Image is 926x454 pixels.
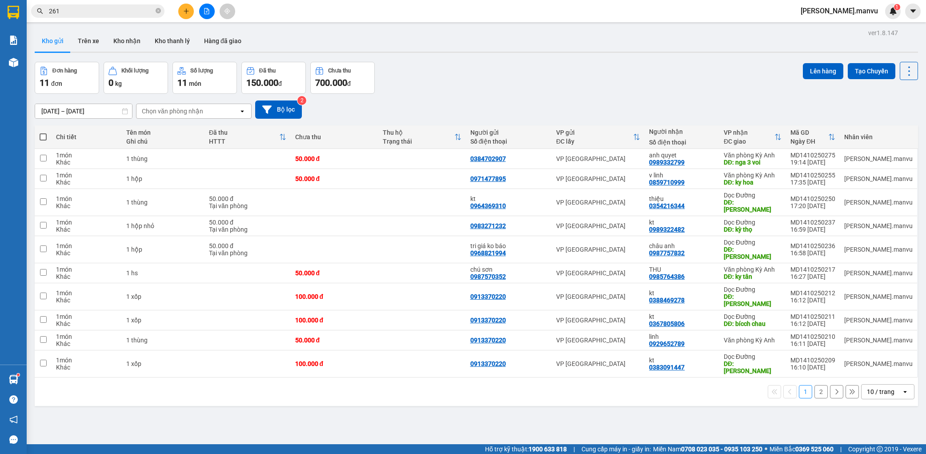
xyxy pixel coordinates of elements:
div: Văn phòng Kỳ Anh [724,152,782,159]
img: logo-vxr [8,6,19,19]
div: MD1410250209 [790,357,835,364]
button: Kho thanh lý [148,30,197,52]
button: Chưa thu700.000đ [310,62,375,94]
div: thiệu [649,195,715,202]
div: DĐ: cẩm thịnh [724,360,782,374]
div: 1 món [56,172,117,179]
div: anh quyet [649,152,715,159]
div: nguyen.manvu [844,360,913,367]
div: nguyen.manvu [844,337,913,344]
div: Số lượng [190,68,213,74]
button: Bộ lọc [255,100,302,119]
svg: open [902,388,909,395]
div: DĐ: cẩm sơn [724,199,782,213]
div: ĐC lấy [556,138,633,145]
span: đ [278,80,282,87]
div: MD1410250236 [790,242,835,249]
div: Người gửi [470,129,548,136]
div: Khác [56,320,117,327]
span: Hỗ trợ kỹ thuật: [485,444,567,454]
div: 0983271232 [470,222,506,229]
div: DĐ: nga 3 voi [724,159,782,166]
div: Dọc Đường [724,313,782,320]
div: DĐ: ky tân [724,273,782,280]
span: 0 [108,77,113,88]
span: 11 [40,77,49,88]
span: Cung cấp máy in - giấy in: [581,444,651,454]
div: 1 hs [126,269,200,277]
button: Trên xe [71,30,106,52]
div: Số điện thoại [470,138,548,145]
div: 50.000 đ [209,242,286,249]
button: Đã thu150.000đ [241,62,306,94]
div: 1 xốp [126,293,200,300]
button: Tạo Chuyến [848,63,895,79]
div: kt [649,357,715,364]
div: VP [GEOGRAPHIC_DATA] [556,360,640,367]
div: Tên món [126,129,200,136]
div: VP [GEOGRAPHIC_DATA] [556,175,640,182]
div: 1 hộp [126,246,200,253]
div: VP [GEOGRAPHIC_DATA] [556,155,640,162]
div: Thu hộ [383,129,454,136]
div: Chưa thu [295,133,374,141]
div: ĐC giao [724,138,774,145]
div: 1 món [56,333,117,340]
div: VP nhận [724,129,774,136]
div: Văn phòng Kỳ Anh [724,266,782,273]
span: đơn [51,80,62,87]
div: Chưa thu [328,68,351,74]
div: 1 món [56,266,117,273]
div: 0354216344 [649,202,685,209]
div: 0913370220 [470,360,506,367]
div: MD1410250250 [790,195,835,202]
span: Miền Bắc [770,444,834,454]
div: 0367805806 [649,320,685,327]
strong: 1900 633 818 [529,446,567,453]
div: VP [GEOGRAPHIC_DATA] [556,269,640,277]
div: tri giá ko báo [470,242,548,249]
div: 0929652789 [649,340,685,347]
div: 16:11 [DATE] [790,340,835,347]
div: Trạng thái [383,138,454,145]
button: caret-down [905,4,921,19]
div: Dọc Đường [724,286,782,293]
div: 16:12 [DATE] [790,297,835,304]
div: nguyen.manvu [844,175,913,182]
div: 0964369310 [470,202,506,209]
div: 50.000 đ [295,175,374,182]
div: nguyen.manvu [844,293,913,300]
div: MD1410250211 [790,313,835,320]
div: 1 thùng [126,199,200,206]
div: v linh [649,172,715,179]
div: kt [470,195,548,202]
th: Toggle SortBy [378,125,466,149]
div: Ghi chú [126,138,200,145]
div: 0913370220 [470,293,506,300]
div: Khối lượng [121,68,148,74]
div: 0913370220 [470,317,506,324]
div: Chi tiết [56,133,117,141]
span: notification [9,415,18,424]
span: close-circle [156,8,161,13]
div: 16:12 [DATE] [790,320,835,327]
div: MD1410250210 [790,333,835,340]
span: caret-down [909,7,917,15]
div: Đơn hàng [52,68,77,74]
div: VP [GEOGRAPHIC_DATA] [556,199,640,206]
span: 1 [895,4,898,10]
div: 0987757832 [649,249,685,257]
input: Select a date range. [35,104,132,118]
div: Khác [56,273,117,280]
div: THU [649,266,715,273]
div: VP gửi [556,129,633,136]
div: Nhân viên [844,133,913,141]
button: 2 [814,385,828,398]
div: Khác [56,179,117,186]
div: MD1410250255 [790,172,835,179]
div: 1 món [56,195,117,202]
div: Văn phòng Kỳ Anh [724,337,782,344]
div: 10 / trang [867,387,894,396]
div: Chọn văn phòng nhận [142,107,203,116]
button: Lên hàng [803,63,843,79]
